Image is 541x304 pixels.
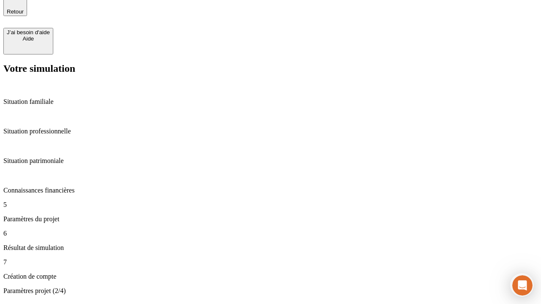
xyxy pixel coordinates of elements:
[3,230,538,237] p: 6
[3,215,538,223] p: Paramètres du projet
[3,63,538,74] h2: Votre simulation
[512,275,533,296] iframe: Intercom live chat
[7,35,50,42] div: Aide
[3,28,53,54] button: J’ai besoin d'aideAide
[3,157,538,165] p: Situation patrimoniale
[3,187,538,194] p: Connaissances financières
[3,201,538,209] p: 5
[3,244,538,252] p: Résultat de simulation
[7,29,50,35] div: J’ai besoin d'aide
[510,273,534,297] iframe: Intercom live chat discovery launcher
[3,128,538,135] p: Situation professionnelle
[3,273,538,280] p: Création de compte
[3,98,538,106] p: Situation familiale
[3,258,538,266] p: 7
[3,287,538,295] p: Paramètres projet (2/4)
[7,8,24,15] span: Retour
